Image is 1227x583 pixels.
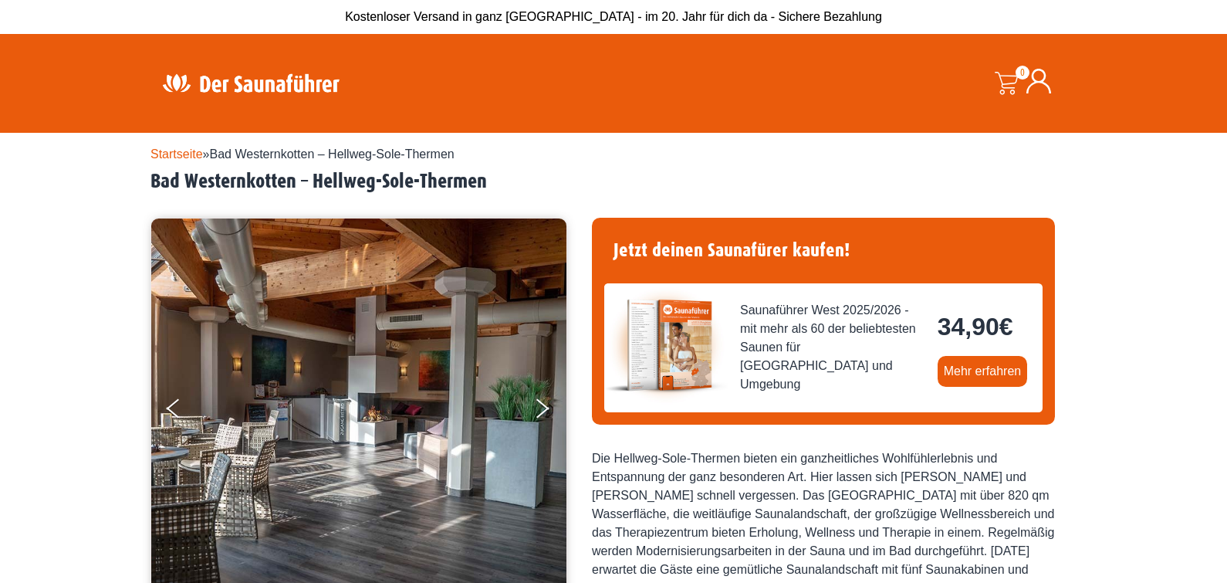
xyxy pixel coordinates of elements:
[938,356,1028,387] a: Mehr erfahren
[999,313,1013,341] span: €
[345,10,882,23] span: Kostenloser Versand in ganz [GEOGRAPHIC_DATA] - im 20. Jahr für dich da - Sichere Bezahlung
[938,313,1013,341] bdi: 34,90
[604,283,728,407] img: der-saunafuehrer-2025-west.jpg
[1016,66,1029,80] span: 0
[210,147,455,161] span: Bad Westernkotten – Hellweg-Sole-Thermen
[150,170,1077,194] h2: Bad Westernkotten – Hellweg-Sole-Thermen
[167,392,205,431] button: Previous
[150,147,455,161] span: »
[150,147,203,161] a: Startseite
[740,301,925,394] span: Saunaführer West 2025/2026 - mit mehr als 60 der beliebtesten Saunen für [GEOGRAPHIC_DATA] und Um...
[604,230,1043,271] h4: Jetzt deinen Saunafürer kaufen!
[533,392,572,431] button: Next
